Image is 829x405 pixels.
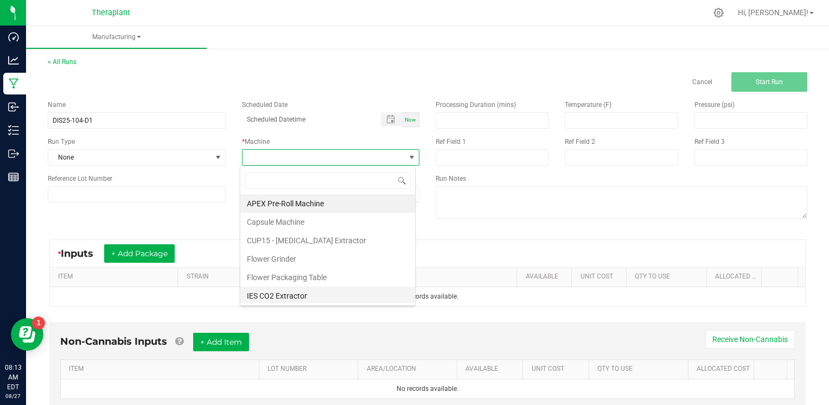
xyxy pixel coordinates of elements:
[58,273,174,281] a: ITEMSortable
[436,175,466,182] span: Run Notes
[565,138,595,145] span: Ref Field 2
[763,365,783,374] a: Sortable
[92,8,130,17] span: Theraplant
[436,138,466,145] span: Ref Field 1
[245,138,270,145] span: Machine
[48,58,76,66] a: < All Runs
[405,117,416,123] span: Now
[242,101,288,109] span: Scheduled Date
[697,365,750,374] a: Allocated CostSortable
[436,101,516,109] span: Processing Duration (mins)
[565,101,611,109] span: Temperature (F)
[69,365,254,374] a: ITEMSortable
[175,336,183,347] a: Add Non-Cannabis items that were also consumed in the run (e.g. gloves and packaging); Also add N...
[48,137,75,147] span: Run Type
[104,244,175,263] button: + Add Package
[694,101,735,109] span: Pressure (psi)
[635,273,702,281] a: QTY TO USESortable
[267,365,354,374] a: LOT NUMBERSortable
[381,112,402,126] span: Toggle popup
[61,248,104,260] span: Inputs
[242,112,370,126] input: Scheduled Datetime
[26,26,207,49] a: Manufacturing
[240,194,415,213] li: APEX Pre-Roll Machine
[731,72,807,92] button: Start Run
[48,101,66,109] span: Name
[770,273,794,281] a: Sortable
[240,268,415,287] li: Flower Packaging Table
[8,172,19,182] inline-svg: Reports
[187,273,265,281] a: STRAINSortable
[8,31,19,42] inline-svg: Dashboard
[367,365,453,374] a: AREA/LOCATIONSortable
[526,273,567,281] a: AVAILABLESortable
[5,363,21,392] p: 08:13 AM EDT
[692,78,712,87] a: Cancel
[694,138,725,145] span: Ref Field 3
[48,175,112,182] span: Reference Lot Number
[8,148,19,159] inline-svg: Outbound
[715,273,757,281] a: Allocated CostSortable
[581,273,622,281] a: Unit CostSortable
[26,33,207,42] span: Manufacturing
[240,250,415,268] li: Flower Grinder
[11,318,43,351] iframe: Resource center
[8,102,19,112] inline-svg: Inbound
[32,317,45,330] iframe: Resource center unread badge
[193,333,249,351] button: + Add Item
[532,365,585,374] a: Unit CostSortable
[8,78,19,89] inline-svg: Manufacturing
[8,125,19,136] inline-svg: Inventory
[48,150,212,165] span: None
[597,365,684,374] a: QTY TO USESortable
[240,287,415,305] li: IES CO2 Extractor
[50,287,805,306] td: No records available.
[240,213,415,231] li: Capsule Machine
[8,55,19,66] inline-svg: Analytics
[5,392,21,400] p: 08/27
[361,273,513,281] a: PACKAGE IDSortable
[61,379,794,398] td: No records available.
[60,336,167,347] span: Non-Cannabis Inputs
[705,330,795,349] button: Receive Non-Cannabis
[738,8,808,17] span: Hi, [PERSON_NAME]!
[465,365,519,374] a: AVAILABLESortable
[756,78,783,86] span: Start Run
[712,8,725,18] div: Manage settings
[240,231,415,250] li: CUP15 - [MEDICAL_DATA] Extractor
